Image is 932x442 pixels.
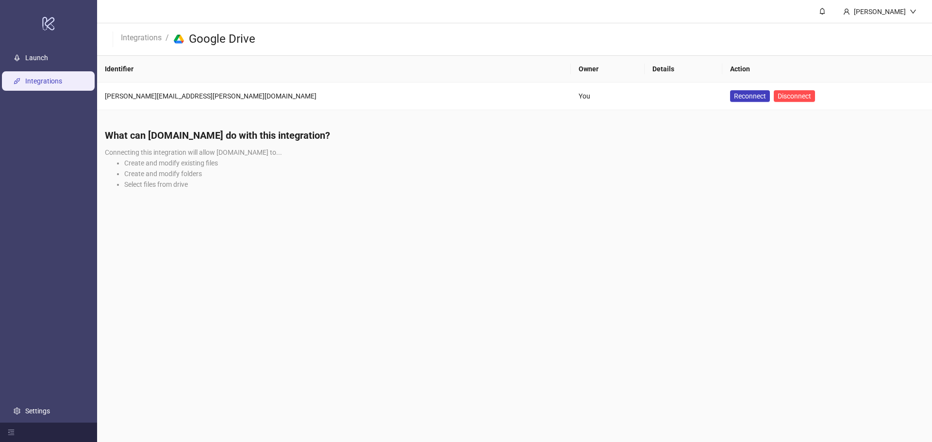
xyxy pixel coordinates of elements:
[645,56,723,82] th: Details
[105,91,563,101] div: [PERSON_NAME][EMAIL_ADDRESS][PERSON_NAME][DOMAIN_NAME]
[105,148,282,156] span: Connecting this integration will allow [DOMAIN_NAME] to...
[25,407,50,415] a: Settings
[734,92,766,100] span: Reconnect
[579,91,637,101] div: You
[8,429,15,436] span: menu-fold
[119,32,164,42] a: Integrations
[571,56,645,82] th: Owner
[778,92,811,100] span: Disconnect
[774,90,815,102] button: Disconnect
[97,56,571,82] th: Identifier
[843,8,850,15] span: user
[189,32,255,47] h3: Google Drive
[166,32,169,47] li: /
[25,77,62,85] a: Integrations
[730,90,770,102] button: Reconnect
[124,179,924,190] li: Select files from drive
[124,158,924,168] li: Create and modify existing files
[25,54,48,62] a: Launch
[850,6,910,17] div: [PERSON_NAME]
[105,129,924,142] h4: What can [DOMAIN_NAME] do with this integration?
[124,168,924,179] li: Create and modify folders
[819,8,826,15] span: bell
[722,56,932,82] th: Action
[910,8,916,15] span: down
